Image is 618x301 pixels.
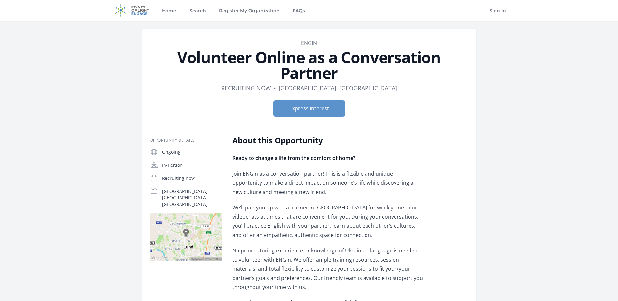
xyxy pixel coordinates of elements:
[162,188,222,208] p: [GEOGRAPHIC_DATA], [GEOGRAPHIC_DATA], [GEOGRAPHIC_DATA]
[162,162,222,168] p: In-Person
[221,83,271,93] dd: Recruiting now
[274,83,276,93] div: •
[162,175,222,181] p: Recruiting now
[162,149,222,155] p: Ongoing
[232,135,423,146] h2: About this Opportunity
[150,213,222,261] img: Map
[150,138,222,143] h3: Opportunity Details
[273,100,345,117] button: Express Interest
[232,203,423,239] p: We’ll pair you up with a learner in [GEOGRAPHIC_DATA] for weekly one hour videochats at times tha...
[301,39,317,47] a: ENGin
[232,154,355,162] strong: Ready to change a life from the comfort of home?
[232,169,423,196] p: Join ENGin as a conversation partner! This is a flexible and unique opportunity to make a direct ...
[150,50,468,81] h1: Volunteer Online as a Conversation Partner
[232,246,423,292] p: No prior tutoring experience or knowledge of Ukrainian language is needed to volunteer with ENGin...
[279,83,397,93] dd: [GEOGRAPHIC_DATA], [GEOGRAPHIC_DATA]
